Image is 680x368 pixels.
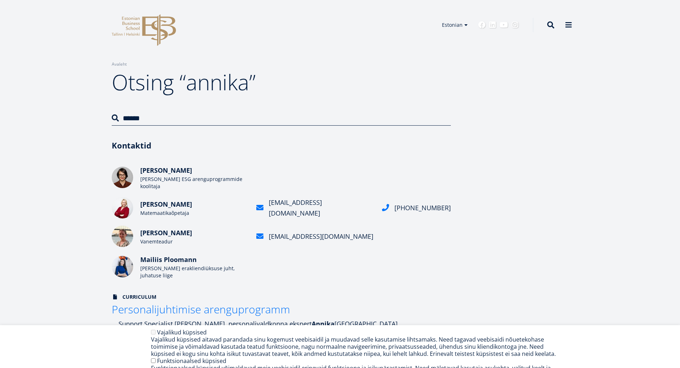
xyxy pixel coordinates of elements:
div: [EMAIL_ADDRESS][DOMAIN_NAME] [269,197,373,218]
a: Facebook [478,21,485,29]
div: Matemaatikaõpetaja [140,210,247,217]
img: Annika Kaabel [112,226,133,247]
span: [PERSON_NAME] [140,228,192,237]
div: [PERSON_NAME] ESG arenguprogrammide koolitaja [140,176,247,190]
h1: Otsing “annika” [112,68,451,96]
div: [PERSON_NAME] erakliendiüksuse juht, juhatuse liige [140,265,247,279]
a: Avaleht [112,61,127,68]
div: Vanemteadur [140,238,247,245]
a: Linkedin [489,21,496,29]
a: Youtube [500,21,508,29]
img: Annika Arras [112,167,133,188]
label: Funktsionaalsed küpsised [157,357,226,365]
img: Mailiis Ploomann [112,256,133,277]
span: [PERSON_NAME] [140,200,192,208]
img: a [112,197,133,218]
span: Mailiis Ploomann [140,255,197,264]
div: … Support Specialist [PERSON_NAME], personalivaldkonna ekspert [GEOGRAPHIC_DATA], [GEOGRAPHIC_DAT... [112,318,451,361]
span: Personalijuhtimise arenguprogramm [112,302,290,317]
h3: Kontaktid [112,140,451,151]
span: Curriculum [112,293,156,301]
div: Vajalikud küpsised aitavad parandada sinu kogemust veebisaidil ja muudavad selle kasutamise lihts... [151,336,563,357]
strong: Annika [312,319,334,328]
a: Instagram [512,21,519,29]
span: [PERSON_NAME] [140,166,192,175]
div: [PHONE_NUMBER] [394,202,451,213]
div: [EMAIL_ADDRESS][DOMAIN_NAME] [269,231,373,242]
label: Vajalikud küpsised [157,328,207,336]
